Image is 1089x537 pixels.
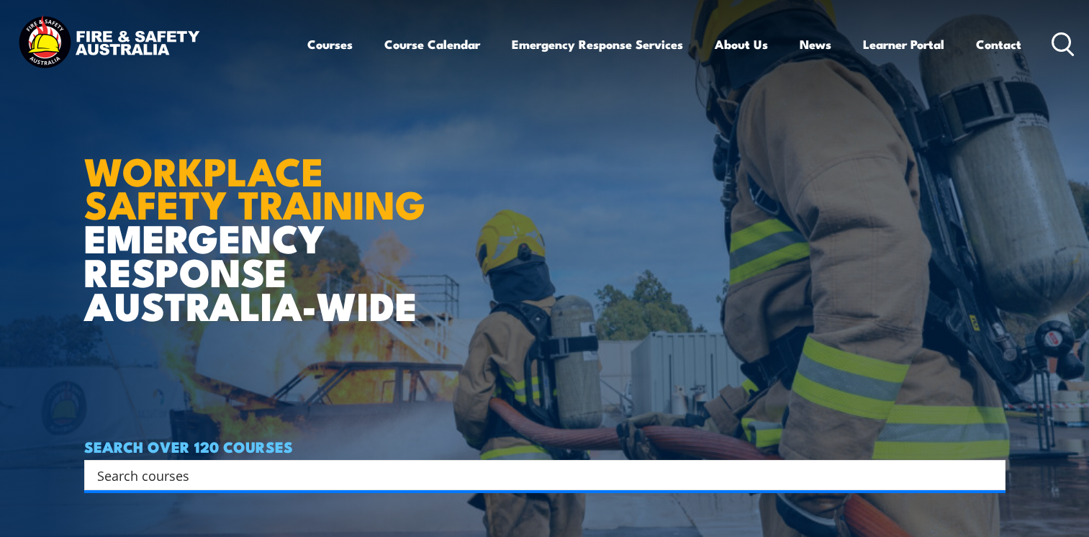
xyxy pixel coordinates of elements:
input: Search input [97,464,974,486]
a: Learner Portal [863,25,944,63]
a: News [800,25,831,63]
strong: WORKPLACE SAFETY TRAINING [84,140,425,233]
a: Courses [307,25,353,63]
h4: SEARCH OVER 120 COURSES [84,438,1006,454]
a: Contact [976,25,1021,63]
a: Emergency Response Services [512,25,683,63]
a: Course Calendar [384,25,480,63]
button: Search magnifier button [980,465,1000,485]
form: Search form [100,465,977,485]
a: About Us [715,25,768,63]
h1: EMERGENCY RESPONSE AUSTRALIA-WIDE [84,117,436,322]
